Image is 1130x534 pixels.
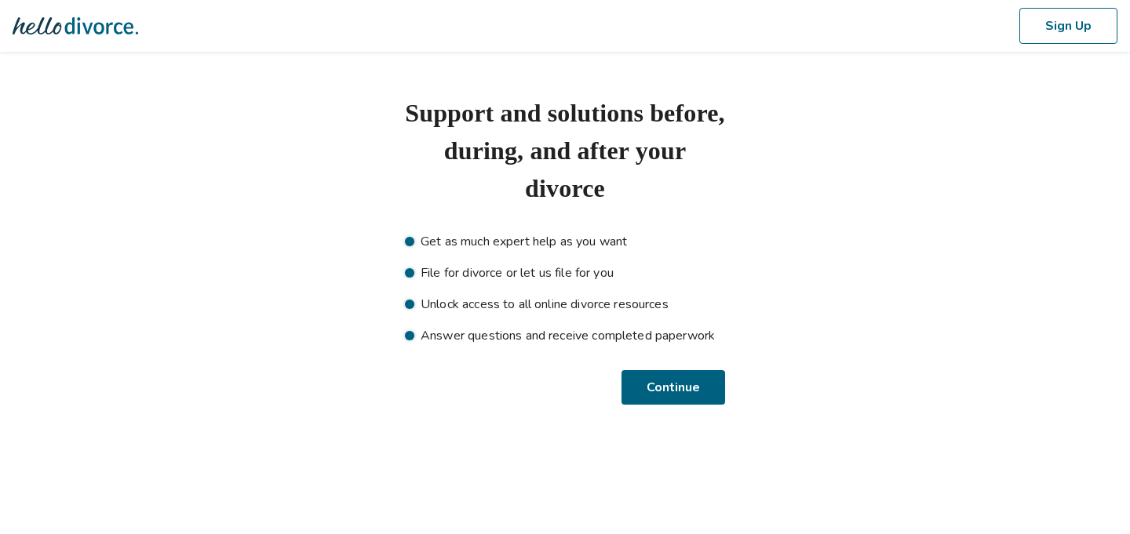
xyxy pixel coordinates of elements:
li: Answer questions and receive completed paperwork [405,326,725,345]
img: Hello Divorce Logo [13,10,138,42]
button: Continue [621,370,725,405]
li: Get as much expert help as you want [405,232,725,251]
li: File for divorce or let us file for you [405,263,725,282]
button: Sign Up [1019,8,1117,44]
h1: Support and solutions before, during, and after your divorce [405,94,725,207]
li: Unlock access to all online divorce resources [405,295,725,314]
